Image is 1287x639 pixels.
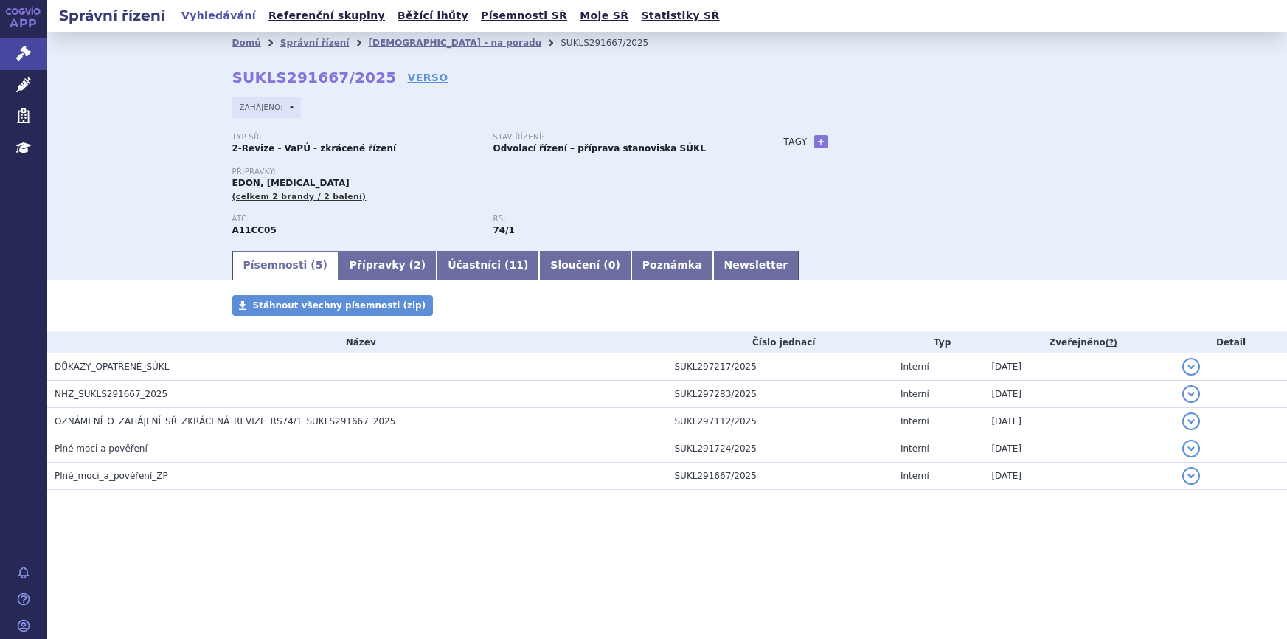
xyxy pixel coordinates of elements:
h3: Tagy [784,133,808,151]
th: Typ [893,331,984,353]
td: [DATE] [984,408,1175,435]
a: Sloučení (0) [539,251,631,280]
span: 5 [316,259,323,271]
a: Referenční skupiny [264,6,389,26]
button: detail [1182,440,1200,457]
p: ATC: [232,215,479,224]
a: Moje SŘ [575,6,633,26]
span: Interní [901,362,929,372]
span: Interní [901,443,929,454]
a: [DEMOGRAPHIC_DATA] - na poradu [368,38,541,48]
span: Plné moci a pověření [55,443,148,454]
a: Stáhnout všechny písemnosti (zip) [232,295,434,316]
td: [DATE] [984,381,1175,408]
p: Stav řízení: [493,133,740,142]
strong: CHOLEKALCIFEROL [232,225,277,235]
a: Poznámka [631,251,713,280]
span: 2 [414,259,421,271]
span: Interní [901,471,929,481]
a: Písemnosti (5) [232,251,339,280]
span: DŮKAZY_OPATŘENÉ_SÚKL [55,362,169,372]
li: SUKLS291667/2025 [561,32,667,54]
a: Domů [232,38,261,48]
p: Typ SŘ: [232,133,479,142]
a: Běžící lhůty [393,6,473,26]
p: Přípravky: [232,167,754,176]
strong: 2-Revize - VaPÚ - zkrácené řízení [232,143,397,153]
a: Účastníci (11) [437,251,539,280]
button: detail [1182,385,1200,403]
p: RS: [493,215,740,224]
td: SUKL291724/2025 [667,435,893,463]
td: SUKL297283/2025 [667,381,893,408]
span: 11 [509,259,523,271]
td: [DATE] [984,463,1175,490]
span: Plné_moci_a_pověření_ZP [55,471,168,481]
button: detail [1182,412,1200,430]
span: Zahájeno: [240,101,286,113]
td: [DATE] [984,353,1175,381]
span: NHZ_SUKLS291667_2025 [55,389,167,399]
a: Newsletter [713,251,799,280]
a: Písemnosti SŘ [476,6,572,26]
strong: SUKLS291667/2025 [232,69,397,86]
a: Přípravky (2) [339,251,437,280]
button: detail [1182,358,1200,376]
span: (celkem 2 brandy / 2 balení) [232,192,367,201]
span: Stáhnout všechny písemnosti (zip) [253,300,426,311]
a: Správní řízení [280,38,350,48]
a: Vyhledávání [177,6,260,26]
td: SUKL297217/2025 [667,353,893,381]
span: Interní [901,389,929,399]
th: Zveřejněno [984,331,1175,353]
th: Číslo jednací [667,331,893,353]
strong: léčiva k terapii a profylaxi osteoporózy, vitamin D, p.o. [493,225,515,235]
strong: Odvolací řízení – příprava stanoviska SÚKL [493,143,706,153]
a: Statistiky SŘ [636,6,724,26]
button: detail [1182,467,1200,485]
th: Název [47,331,667,353]
span: EDON, [MEDICAL_DATA] [232,178,350,188]
td: SUKL297112/2025 [667,408,893,435]
abbr: (?) [1106,338,1117,348]
span: OZNÁMENÍ_O_ZAHÁJENÍ_SŘ_ZKRÁCENÁ_REVIZE_RS74/1_SUKLS291667_2025 [55,416,395,426]
strong: - [290,102,294,112]
span: 0 [608,259,616,271]
td: SUKL291667/2025 [667,463,893,490]
h2: Správní řízení [47,5,177,26]
a: + [814,135,828,148]
span: Interní [901,416,929,426]
th: Detail [1175,331,1287,353]
a: VERSO [407,70,448,85]
td: [DATE] [984,435,1175,463]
